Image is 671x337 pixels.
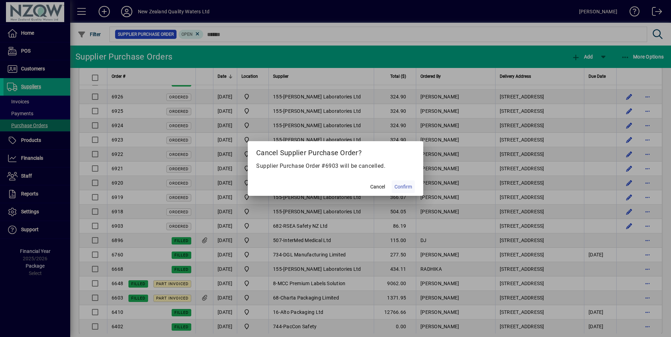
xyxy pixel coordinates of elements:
[394,183,412,191] span: Confirm
[248,141,423,161] h2: Cancel Supplier Purchase Order?
[392,180,415,193] button: Confirm
[370,183,385,191] span: Cancel
[256,162,415,170] p: Supplier Purchase Order #6903 will be cancelled.
[366,180,389,193] button: Cancel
